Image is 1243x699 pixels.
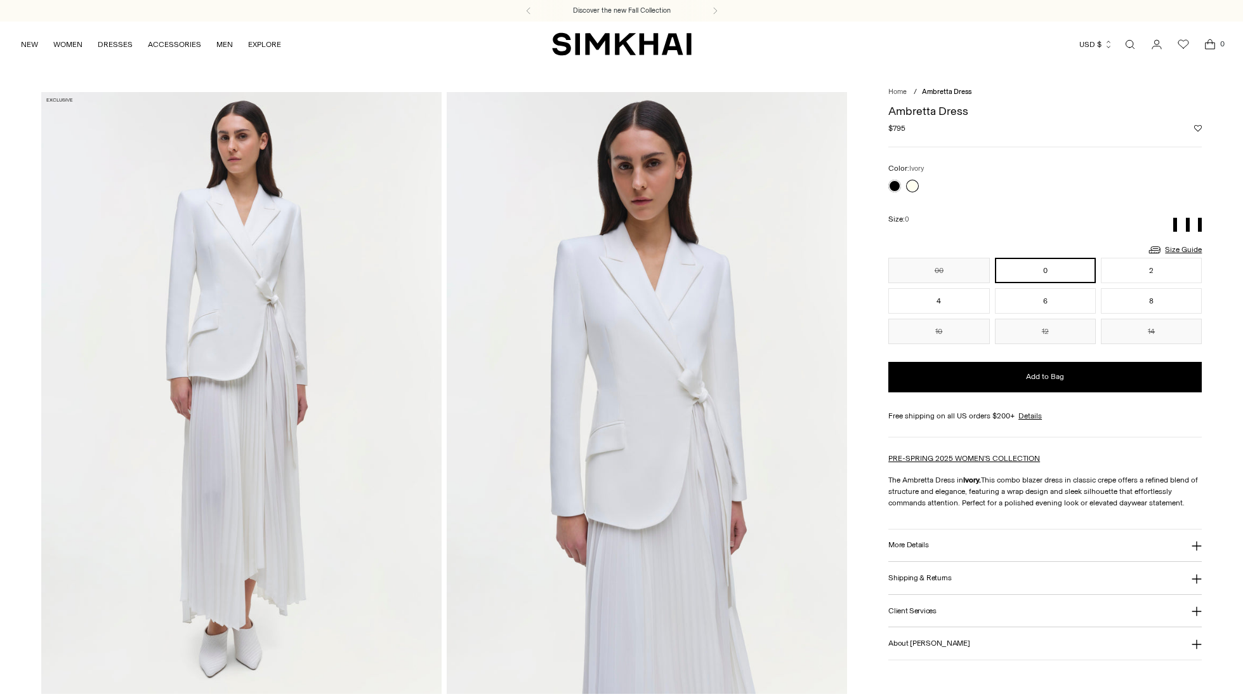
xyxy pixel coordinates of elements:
[552,32,692,57] a: SIMKHAI
[1101,288,1202,314] button: 8
[888,627,1202,660] button: About [PERSON_NAME]
[1101,319,1202,344] button: 14
[888,541,928,549] h3: More Details
[888,562,1202,594] button: Shipping & Returns
[888,595,1202,627] button: Client Services
[1144,32,1169,57] a: Go to the account page
[909,164,924,173] span: Ivory
[888,123,905,134] span: $795
[888,258,989,283] button: 00
[963,476,981,484] strong: Ivory.
[41,92,442,693] img: Ambretta Dress
[995,288,1096,314] button: 6
[1117,32,1143,57] a: Open search modal
[888,574,952,582] h3: Shipping & Returns
[995,319,1096,344] button: 12
[148,30,201,58] a: ACCESSORIES
[888,319,989,344] button: 10
[888,213,909,225] label: Size:
[216,30,233,58] a: MEN
[1197,32,1223,57] a: Open cart modal
[888,410,1202,422] div: Free shipping on all US orders $200+
[1194,124,1202,132] button: Add to Wishlist
[888,474,1202,509] p: The Ambretta Dress in This combo blazer dress in classic crepe offers a refined blend of structur...
[888,288,989,314] button: 4
[905,215,909,223] span: 0
[1216,38,1228,50] span: 0
[573,6,671,16] a: Discover the new Fall Collection
[1147,242,1202,258] a: Size Guide
[98,30,133,58] a: DRESSES
[888,454,1040,463] a: PRE-SPRING 2025 WOMEN'S COLLECTION
[995,258,1096,283] button: 0
[888,362,1202,392] button: Add to Bag
[1026,371,1064,382] span: Add to Bag
[53,30,82,58] a: WOMEN
[914,87,917,98] div: /
[888,88,907,96] a: Home
[888,607,937,615] h3: Client Services
[888,163,924,175] label: Color:
[21,30,38,58] a: NEW
[447,92,847,693] img: Ambretta Dress
[1101,258,1202,283] button: 2
[922,88,971,96] span: Ambretta Dress
[888,529,1202,562] button: More Details
[888,639,970,648] h3: About [PERSON_NAME]
[1079,30,1113,58] button: USD $
[1018,410,1042,422] a: Details
[248,30,281,58] a: EXPLORE
[1171,32,1196,57] a: Wishlist
[888,87,1202,98] nav: breadcrumbs
[888,105,1202,117] h1: Ambretta Dress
